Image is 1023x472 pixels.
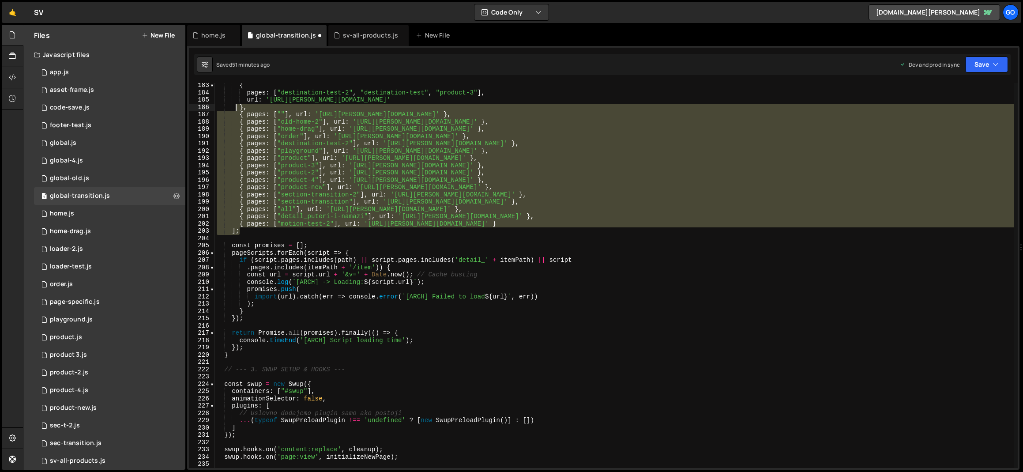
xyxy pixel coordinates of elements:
div: loader-2.js [50,245,83,253]
div: 191 [189,140,215,147]
div: 14248/41299.js [34,276,185,293]
div: 205 [189,242,215,249]
div: 212 [189,293,215,301]
div: global-4.js [50,157,83,165]
span: 1 [41,193,47,200]
div: 183 [189,82,215,89]
div: 14248/37103.js [34,364,185,381]
div: 14248/44462.js [34,117,185,134]
button: New File [142,32,175,39]
div: 219 [189,344,215,351]
div: 211 [189,286,215,293]
div: 189 [189,125,215,133]
div: 231 [189,431,215,439]
div: playground.js [50,316,93,324]
div: 192 [189,147,215,155]
div: 229 [189,417,215,424]
div: sec-transition.js [50,439,102,447]
div: home.js [50,210,74,218]
div: 200 [189,206,215,213]
div: 184 [189,89,215,97]
div: Dev and prod in sync [900,61,960,68]
div: 190 [189,133,215,140]
div: 198 [189,191,215,199]
div: 214 [189,308,215,315]
div: code-save.js [50,104,90,112]
div: 193 [189,155,215,162]
div: 14248/39945.js [34,399,185,417]
div: 210 [189,279,215,286]
button: Code Only [474,4,549,20]
div: 223 [189,373,215,381]
div: 14248/40457.js [34,223,185,240]
div: New File [416,31,453,40]
div: 215 [189,315,215,322]
div: 224 [189,381,215,388]
div: 234 [189,453,215,461]
div: 220 [189,351,215,359]
div: 213 [189,300,215,308]
div: 188 [189,118,215,126]
div: app.js [50,68,69,76]
div: 14248/38116.js [34,152,185,170]
div: 201 [189,213,215,220]
div: 218 [189,337,215,344]
div: 51 minutes ago [232,61,270,68]
div: home.js [201,31,226,40]
button: Save [965,57,1008,72]
div: 14248/38152.js [34,64,185,81]
div: SV [34,7,43,18]
div: 186 [189,104,215,111]
div: 235 [189,461,215,468]
div: Saved [216,61,270,68]
div: 14248/37746.js [34,293,185,311]
div: 14248/36682.js [34,452,185,470]
div: 204 [189,235,215,242]
div: global-transition.js [256,31,316,40]
div: 226 [189,395,215,403]
div: home-drag.js [50,227,91,235]
div: product-4.js [50,386,88,394]
div: go [1003,4,1019,20]
div: global.js [50,139,76,147]
div: 187 [189,111,215,118]
div: 209 [189,271,215,279]
div: 202 [189,220,215,228]
div: global-transition.js [50,192,110,200]
div: 217 [189,329,215,337]
div: Javascript files [23,46,185,64]
div: product.js [50,333,82,341]
div: order.js [50,280,73,288]
div: sv-all-products.js [343,31,399,40]
div: 194 [189,162,215,170]
div: 230 [189,424,215,432]
div: 232 [189,439,215,446]
div: sec-t-2.js [50,422,80,430]
div: global-old.js [50,174,89,182]
div: 185 [189,96,215,104]
div: 199 [189,198,215,206]
h2: Files [34,30,50,40]
a: 🤙 [2,2,23,23]
div: page-specific.js [50,298,100,306]
div: 14248/38114.js [34,381,185,399]
div: 225 [189,388,215,395]
div: footer-test.js [50,121,91,129]
div: 207 [189,257,215,264]
div: 195 [189,169,215,177]
div: 196 [189,177,215,184]
div: 14248/38021.js [34,99,185,117]
div: 233 [189,446,215,453]
div: 14248/42454.js [34,258,185,276]
div: 14248/37029.js [34,329,185,346]
div: 228 [189,410,215,417]
div: product-2.js [50,369,88,377]
div: 206 [189,249,215,257]
div: 14248/36733.js [34,311,185,329]
div: 14248/40451.js [34,417,185,434]
a: [DOMAIN_NAME][PERSON_NAME] [869,4,1000,20]
div: sv-all-products.js [50,457,105,465]
div: 203 [189,227,215,235]
div: asset-frame.js [50,86,94,94]
div: 208 [189,264,215,272]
